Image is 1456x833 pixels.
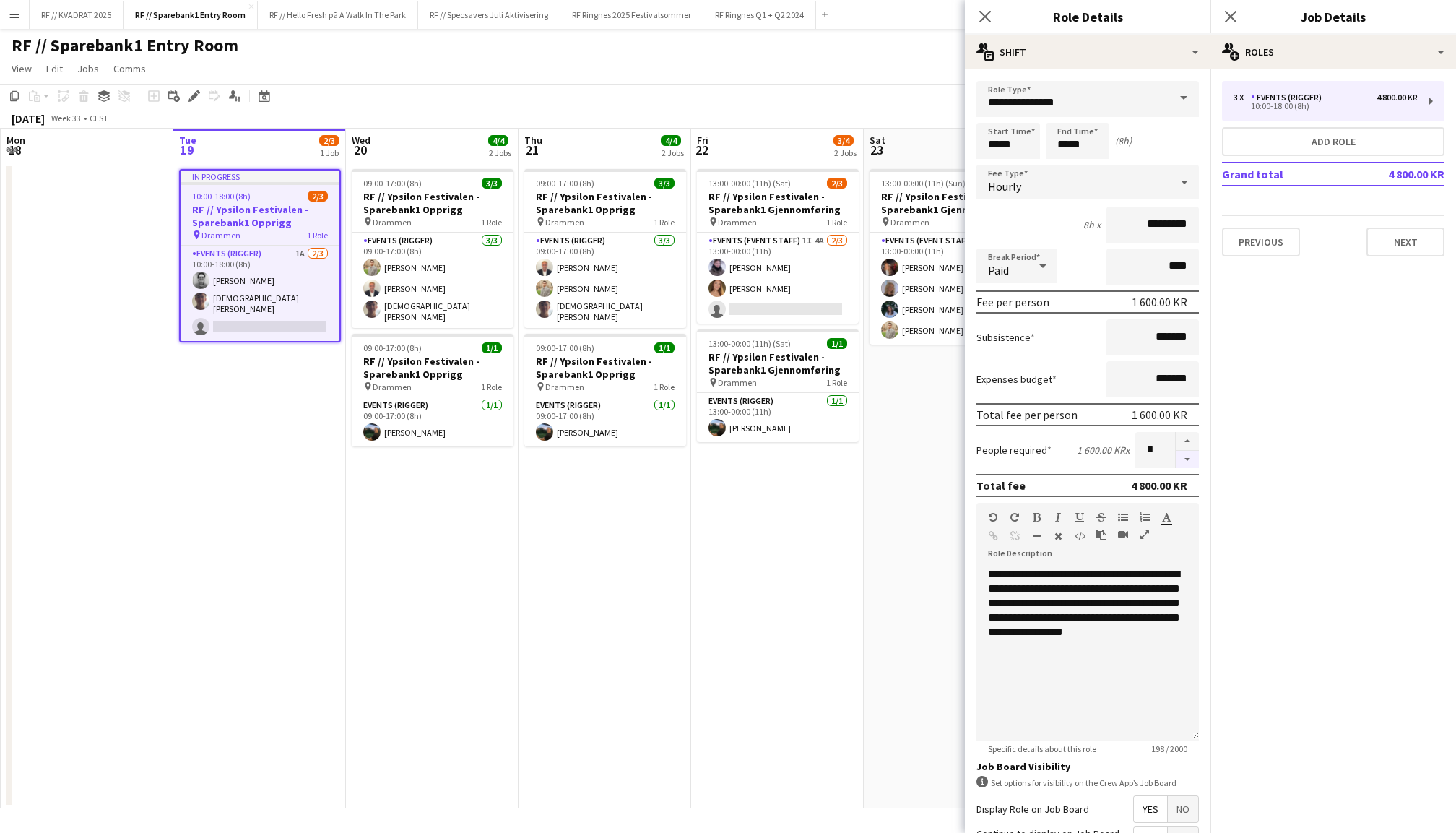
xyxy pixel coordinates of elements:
span: Edit [46,62,63,75]
button: Ordered List [1140,512,1150,523]
button: Previous [1222,228,1300,256]
span: 198 / 2000 [1140,743,1199,754]
span: Tue [179,134,196,147]
span: 2/3 [319,135,339,146]
span: Jobs [77,62,99,75]
h3: RF // Ypsilon Festivalen - Sparebank1 Gjennomføring [870,190,1031,216]
span: 22 [695,142,708,158]
app-job-card: In progress10:00-18:00 (8h)2/3RF // Ypsilon Festivalen - Sparebank1 Opprigg Drammen1 RoleEvents (... [179,169,341,342]
button: Bold [1031,512,1041,523]
h3: RF // Ypsilon Festivalen - Sparebank1 Gjennomføring [697,190,859,216]
span: 10:00-18:00 (8h) [192,191,251,202]
span: 1/1 [654,342,675,353]
a: Edit [40,59,69,78]
label: Display Role on Job Board [976,803,1089,816]
span: 13:00-00:00 (11h) (Sat) [708,338,791,349]
app-job-card: 09:00-17:00 (8h)1/1RF // Ypsilon Festivalen - Sparebank1 Opprigg Drammen1 RoleEvents (Rigger)1/10... [352,334,513,446]
button: Fullscreen [1140,529,1150,540]
span: 2/3 [308,191,328,202]
label: People required [976,444,1052,457]
div: 13:00-00:00 (11h) (Sun)4/4RF // Ypsilon Festivalen - Sparebank1 Gjennomføring Drammen1 RoleEvents... [870,169,1031,345]
h1: RF // Sparebank1 Entry Room [12,35,238,56]
h3: Role Details [965,7,1210,26]
button: RF // Specsavers Juli Aktivisering [418,1,560,29]
span: 09:00-17:00 (8h) [536,178,594,189]
a: Comms [108,59,152,78]
span: Wed [352,134,370,147]
td: Grand total [1222,163,1353,186]
span: 1 Role [654,217,675,228]
span: 1 Role [307,230,328,241]
h3: RF // Ypsilon Festivalen - Sparebank1 Opprigg [524,355,686,381]
span: Drammen [373,381,412,392]
span: 21 [522,142,542,158]
div: 1 600.00 KR [1132,295,1187,309]
span: Paid [988,263,1009,277]
span: 4/4 [488,135,508,146]
button: RF Ringnes 2025 Festivalsommer [560,1,703,29]
div: 4 800.00 KR [1377,92,1418,103]
button: RF Ringnes Q1 + Q2 2024 [703,1,816,29]
h3: RF // Ypsilon Festivalen - Sparebank1 Opprigg [524,190,686,216]
div: 2 Jobs [489,147,511,158]
span: Yes [1134,796,1167,822]
label: Subsistence [976,331,1035,344]
h3: Job Board Visibility [976,760,1199,773]
button: Next [1366,228,1444,256]
div: 10:00-18:00 (8h) [1234,103,1418,110]
button: HTML Code [1075,530,1085,542]
span: 18 [4,142,25,158]
div: 3 x [1234,92,1251,103]
div: 1 600.00 KR x [1077,444,1130,457]
div: 09:00-17:00 (8h)3/3RF // Ypsilon Festivalen - Sparebank1 Opprigg Drammen1 RoleEvents (Rigger)3/30... [524,169,686,328]
span: Drammen [373,217,412,228]
button: Strikethrough [1096,512,1106,523]
app-card-role: Events (Rigger)1/109:00-17:00 (8h)[PERSON_NAME] [352,397,513,446]
div: Fee per person [976,295,1049,309]
button: RF // Hello Fresh på A Walk In The Park [258,1,418,29]
h3: RF // Ypsilon Festivalen - Sparebank1 Opprigg [181,203,339,229]
span: Drammen [201,230,240,241]
button: Increase [1176,432,1199,451]
div: 8h x [1083,218,1101,231]
div: 13:00-00:00 (11h) (Sat)2/3RF // Ypsilon Festivalen - Sparebank1 Gjennomføring Drammen1 RoleEvents... [697,169,859,324]
button: Add role [1222,127,1444,156]
span: 09:00-17:00 (8h) [363,178,422,189]
button: Clear Formatting [1053,530,1063,542]
app-card-role: Events (Event Staff)1I4A2/313:00-00:00 (11h)[PERSON_NAME][PERSON_NAME] [697,233,859,324]
span: Mon [6,134,25,147]
div: 2 Jobs [662,147,684,158]
span: 20 [350,142,370,158]
div: (8h) [1115,134,1132,147]
div: 1 600.00 KR [1132,407,1187,422]
span: View [12,62,32,75]
h3: RF // Ypsilon Festivalen - Sparebank1 Opprigg [352,190,513,216]
div: Total fee per person [976,407,1078,422]
button: Text Color [1161,512,1171,523]
button: Decrease [1176,451,1199,469]
span: 09:00-17:00 (8h) [536,342,594,353]
span: 13:00-00:00 (11h) (Sat) [708,178,791,189]
span: Hourly [988,179,1021,194]
span: 3/4 [833,135,854,146]
span: 1 Role [826,377,847,388]
span: 4/4 [661,135,681,146]
button: RF // KVADRAT 2025 [30,1,123,29]
div: Total fee [976,478,1026,493]
h3: RF // Ypsilon Festivalen - Sparebank1 Opprigg [352,355,513,381]
app-card-role: Events (Rigger)1/109:00-17:00 (8h)[PERSON_NAME] [524,397,686,446]
app-job-card: 09:00-17:00 (8h)3/3RF // Ypsilon Festivalen - Sparebank1 Opprigg Drammen1 RoleEvents (Rigger)3/30... [352,169,513,328]
span: Comms [113,62,146,75]
app-card-role: Events (Rigger)1/113:00-00:00 (11h)[PERSON_NAME] [697,393,859,442]
app-job-card: 13:00-00:00 (11h) (Sat)1/1RF // Ypsilon Festivalen - Sparebank1 Gjennomføring Drammen1 RoleEvents... [697,329,859,442]
app-card-role: Events (Rigger)3/309:00-17:00 (8h)[PERSON_NAME][PERSON_NAME][DEMOGRAPHIC_DATA][PERSON_NAME] [524,233,686,328]
span: 1 Role [481,381,502,392]
button: Unordered List [1118,512,1128,523]
span: 13:00-00:00 (11h) (Sun) [881,178,966,189]
span: Drammen [890,217,929,228]
span: 1 Role [481,217,502,228]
